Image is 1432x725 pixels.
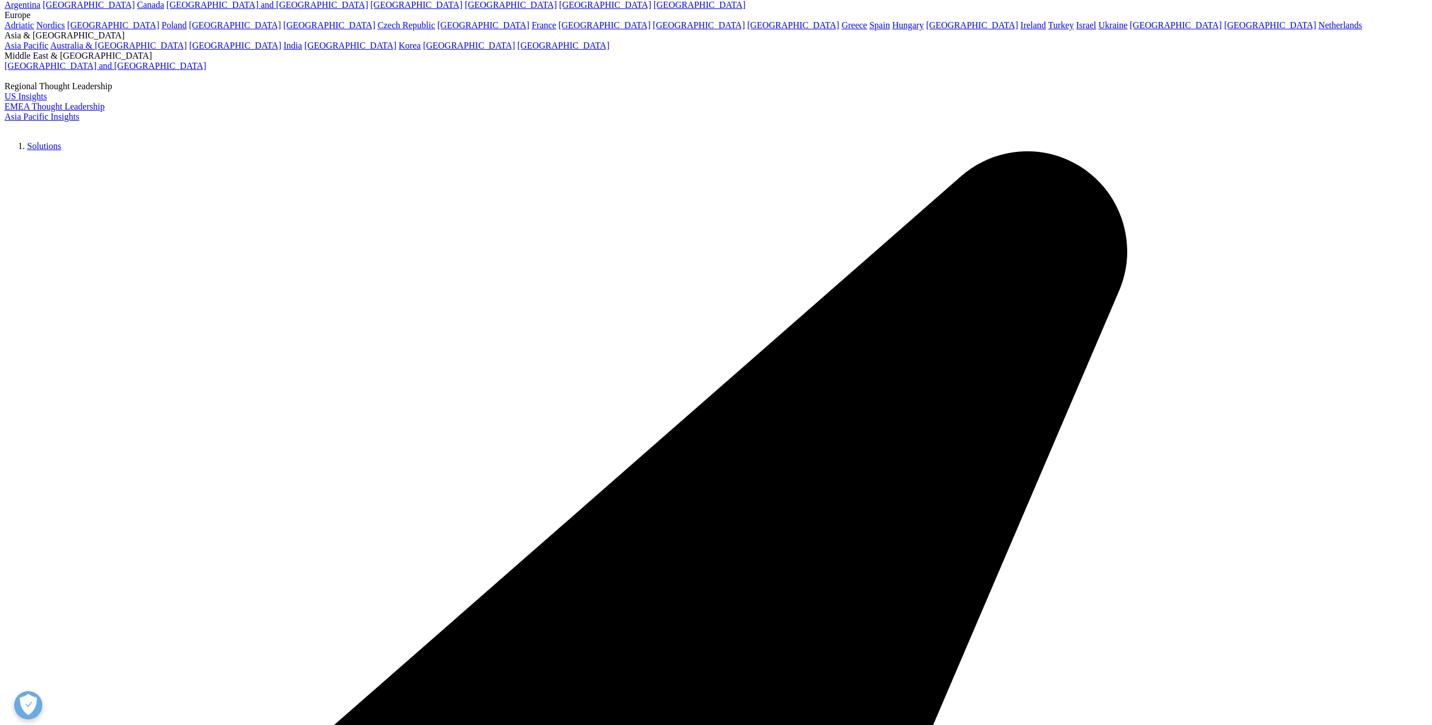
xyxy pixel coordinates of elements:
[1098,20,1128,30] a: Ukraine
[27,141,61,151] a: Solutions
[67,20,159,30] a: [GEOGRAPHIC_DATA]
[5,91,47,101] a: US Insights
[558,20,650,30] a: [GEOGRAPHIC_DATA]
[423,41,515,50] a: [GEOGRAPHIC_DATA]
[1130,20,1222,30] a: [GEOGRAPHIC_DATA]
[653,20,745,30] a: [GEOGRAPHIC_DATA]
[161,20,186,30] a: Poland
[869,20,890,30] a: Spain
[14,691,42,719] button: Open Preferences
[892,20,924,30] a: Hungary
[5,112,79,121] a: Asia Pacific Insights
[1048,20,1074,30] a: Turkey
[5,20,34,30] a: Adriatic
[189,41,281,50] a: [GEOGRAPHIC_DATA]
[532,20,557,30] a: France
[1076,20,1096,30] a: Israel
[5,10,1427,20] div: Europe
[304,41,396,50] a: [GEOGRAPHIC_DATA]
[1319,20,1362,30] a: Netherlands
[283,41,302,50] a: India
[5,41,49,50] a: Asia Pacific
[5,61,206,71] a: [GEOGRAPHIC_DATA] and [GEOGRAPHIC_DATA]
[437,20,529,30] a: [GEOGRAPHIC_DATA]
[189,20,281,30] a: [GEOGRAPHIC_DATA]
[5,51,1427,61] div: Middle East & [GEOGRAPHIC_DATA]
[36,20,65,30] a: Nordics
[50,41,187,50] a: Australia & [GEOGRAPHIC_DATA]
[378,20,435,30] a: Czech Republic
[518,41,610,50] a: [GEOGRAPHIC_DATA]
[398,41,421,50] a: Korea
[842,20,867,30] a: Greece
[747,20,839,30] a: [GEOGRAPHIC_DATA]
[5,102,104,111] a: EMEA Thought Leadership
[926,20,1018,30] a: [GEOGRAPHIC_DATA]
[283,20,375,30] a: [GEOGRAPHIC_DATA]
[5,81,1427,91] div: Regional Thought Leadership
[5,30,1427,41] div: Asia & [GEOGRAPHIC_DATA]
[1224,20,1316,30] a: [GEOGRAPHIC_DATA]
[1021,20,1046,30] a: Ireland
